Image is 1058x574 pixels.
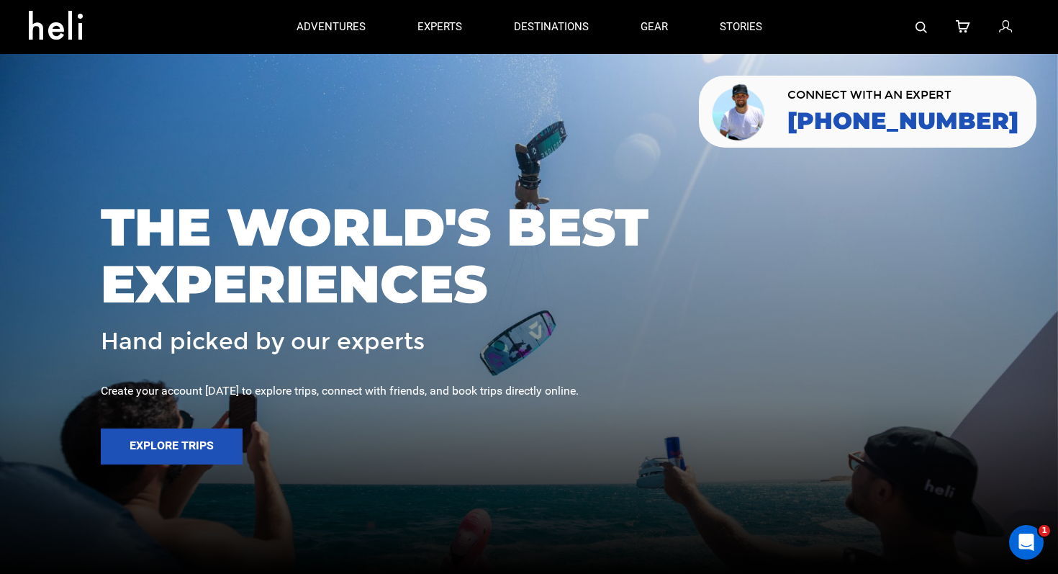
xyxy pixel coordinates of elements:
[417,19,462,35] p: experts
[297,19,366,35] p: adventures
[787,89,1018,101] span: CONNECT WITH AN EXPERT
[101,199,957,313] span: THE WORLD'S BEST EXPERIENCES
[787,108,1018,134] a: [PHONE_NUMBER]
[1039,525,1050,537] span: 1
[101,329,425,354] span: Hand picked by our experts
[710,81,769,142] img: contact our team
[101,383,957,400] div: Create your account [DATE] to explore trips, connect with friends, and book trips directly online.
[514,19,589,35] p: destinations
[101,429,243,465] button: Explore Trips
[1009,525,1044,560] iframe: Intercom live chat
[915,22,927,33] img: search-bar-icon.svg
